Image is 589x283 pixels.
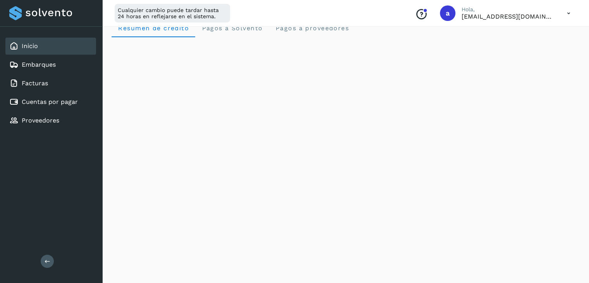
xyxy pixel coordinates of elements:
span: Pagos a Solvento [201,24,263,32]
div: Facturas [5,75,96,92]
a: Facturas [22,79,48,87]
a: Embarques [22,61,56,68]
a: Proveedores [22,117,59,124]
span: Pagos a proveedores [275,24,349,32]
span: Resumen de crédito [118,24,189,32]
div: Cualquier cambio puede tardar hasta 24 horas en reflejarse en el sistema. [115,4,230,22]
div: Proveedores [5,112,96,129]
a: Inicio [22,42,38,50]
a: Cuentas por pagar [22,98,78,105]
div: Cuentas por pagar [5,93,96,110]
p: admon@logicen.com.mx [462,13,555,20]
p: Hola, [462,6,555,13]
div: Inicio [5,38,96,55]
div: Embarques [5,56,96,73]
